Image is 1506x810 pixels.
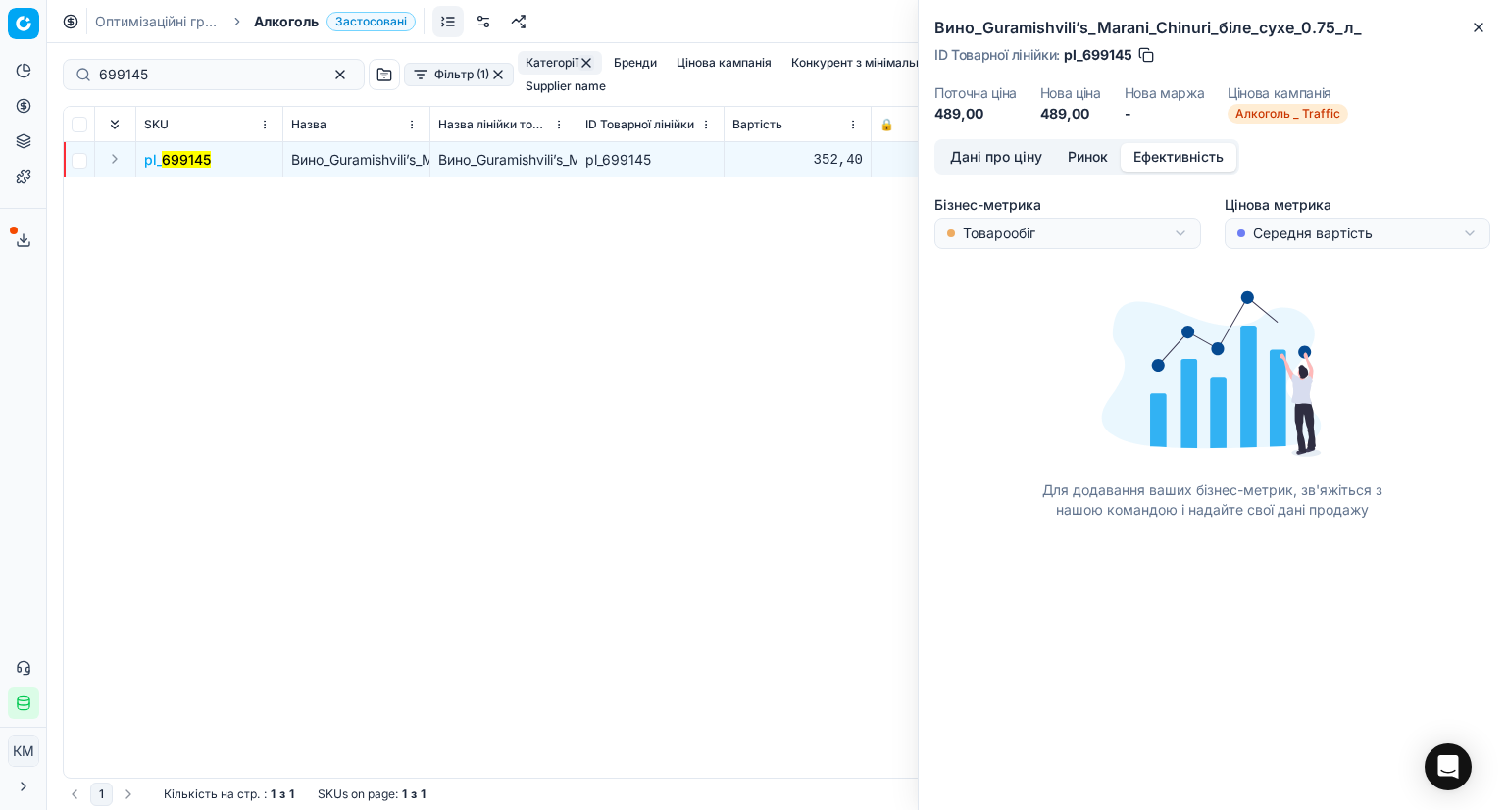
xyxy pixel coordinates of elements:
strong: 1 [402,786,407,802]
button: Категорії [518,51,602,75]
button: Ефективність [1121,143,1236,172]
strong: 1 [271,786,276,802]
span: pl_699145 [1064,45,1132,65]
dd: - [1125,104,1205,124]
dt: Поточна ціна [934,86,1017,100]
button: Дані про ціну [937,143,1055,172]
span: pl_ [144,150,211,170]
strong: з [279,786,285,802]
a: Оптимізаційні групи [95,12,221,31]
button: Конкурент з мінімальною ринковою ціною [783,51,1044,75]
button: Бренди [606,51,665,75]
button: Expand all [103,113,126,136]
input: Пошук по SKU або назві [99,65,313,84]
button: 1 [90,783,113,806]
img: No data [1085,265,1340,469]
span: Назва [291,117,326,132]
span: SKU [144,117,169,132]
strong: 1 [421,786,426,802]
h2: Вино_Guramishvili’s_Marani_Chinuri_біле_сухе_0.75_л_ [934,16,1490,39]
dt: Нова ціна [1040,86,1101,100]
button: Go to previous page [63,783,86,806]
nav: pagination [63,783,140,806]
span: 🔒 [879,117,894,132]
span: Алкоголь _ Traffic [1228,104,1348,124]
span: КM [9,736,38,766]
button: pl_699145 [144,150,211,170]
button: Go to next page [117,783,140,806]
span: АлкогольЗастосовані [254,12,416,31]
span: ID Товарної лінійки [585,117,694,132]
button: КM [8,735,39,767]
strong: з [411,786,417,802]
span: SKUs on page : [318,786,398,802]
span: Назва лінійки товарів [438,117,549,132]
div: : [164,786,294,802]
button: Expand [103,147,126,171]
span: Вино_Guramishvili’s_Marani_Chinuri_біле_сухе_0.75_л_ [291,151,638,168]
label: Цінова метрика [1225,198,1491,212]
div: Вино_Guramishvili’s_Marani_Chinuri_біле_сухе_0.75_л_ [438,150,569,170]
div: pl_699145 [585,150,716,170]
mark: 699145 [162,151,211,168]
label: Бізнес-метрика [934,198,1201,212]
dt: Нова маржа [1125,86,1205,100]
button: Supplier name [518,75,614,98]
dt: Цінова кампанія [1228,86,1348,100]
div: Open Intercom Messenger [1425,743,1472,790]
button: Цінова кампанія [669,51,779,75]
button: Фільтр (1) [404,63,514,86]
strong: 1 [289,786,294,802]
span: Вартість [732,117,782,132]
span: Кількість на стр. [164,786,260,802]
span: Застосовані [326,12,416,31]
div: 352,40 [732,150,863,170]
span: ID Товарної лінійки : [934,48,1060,62]
nav: breadcrumb [95,12,416,31]
div: Для додавання ваших бізнес-метрик, зв'яжіться з нашою командою і надайте свої дані продажу [1025,481,1401,520]
span: Алкоголь [254,12,319,31]
dd: 489,00 [934,104,1017,124]
dd: 489,00 [1040,104,1101,124]
button: Ринок [1055,143,1121,172]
